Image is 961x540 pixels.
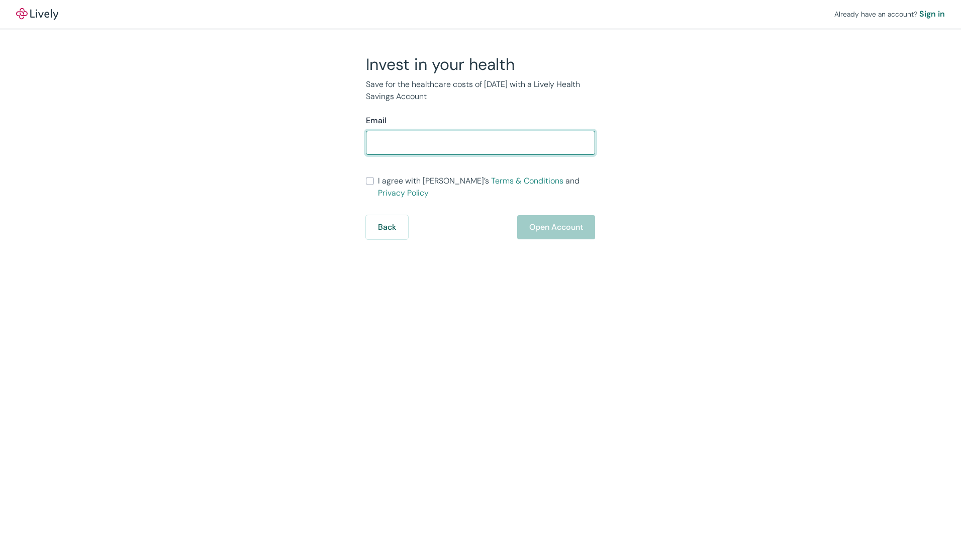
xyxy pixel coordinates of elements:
p: Save for the healthcare costs of [DATE] with a Lively Health Savings Account [366,78,595,103]
div: Already have an account? [834,8,945,20]
a: Privacy Policy [378,188,429,198]
h2: Invest in your health [366,54,595,74]
img: Lively [16,8,58,20]
a: LivelyLively [16,8,58,20]
a: Terms & Conditions [491,175,563,186]
span: I agree with [PERSON_NAME]’s and [378,175,595,199]
label: Email [366,115,387,127]
a: Sign in [919,8,945,20]
button: Back [366,215,408,239]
